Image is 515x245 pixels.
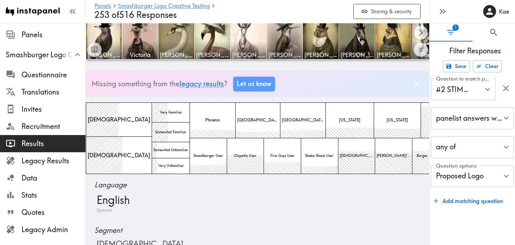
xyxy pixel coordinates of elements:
[436,162,476,170] label: Question options
[377,51,409,59] span: [PERSON_NAME]
[94,3,111,10] a: Panels
[431,194,506,208] button: Add matching question
[192,152,225,160] span: Smashburger User
[94,180,421,190] span: Language
[385,116,409,125] span: [US_STATE]
[118,3,210,10] a: Smashburger Logo Creative Testing
[86,150,152,160] span: [DEMOGRAPHIC_DATA]
[6,50,85,60] span: Smashburger Logo Creative Testing
[267,23,303,59] a: [PERSON_NAME]
[21,87,85,97] span: Translations
[431,136,514,158] div: any of
[86,23,122,59] a: [PERSON_NAME]
[158,109,183,116] span: Very Familiar
[119,10,177,20] span: 516 Responses
[375,23,411,59] a: [PERSON_NAME]
[269,152,296,160] span: Five Guys User
[436,75,492,83] label: Question to match panelists on
[21,139,85,149] span: Results
[232,152,258,160] span: Chipotle User
[411,23,447,59] a: Theon
[21,190,85,200] span: Stats
[233,77,275,91] a: Let us know
[21,70,85,80] span: Questionnaire
[232,51,265,59] span: [PERSON_NAME]
[414,43,428,57] button: Expand to show all items
[339,23,375,59] a: [PERSON_NAME]
[280,116,326,125] span: [GEOGRAPHIC_DATA]
[268,51,301,59] span: [PERSON_NAME]
[410,77,423,90] button: Dismiss banner
[180,79,224,88] a: legacy results
[304,51,337,59] span: [PERSON_NAME]
[431,165,514,187] div: Proposed Logo
[473,60,502,72] button: Clear all filters
[375,152,412,160] span: [PERSON_NAME]'s User
[122,23,158,59] a: Victoria
[231,23,267,59] a: [PERSON_NAME]
[435,46,515,56] span: Filter Responses
[430,23,472,42] button: Filter Responses
[452,24,459,31] span: 1
[482,84,493,95] button: Open
[303,23,339,59] a: [PERSON_NAME]
[21,104,85,114] span: Invites
[157,162,185,170] span: Very Unfamiliar
[88,51,121,59] span: [PERSON_NAME]
[158,23,195,59] a: [PERSON_NAME]
[21,225,85,235] span: Legacy Admin
[304,152,335,160] span: Shake Shack User
[413,51,446,59] span: Theon
[21,156,85,166] span: Legacy Results
[338,116,362,125] span: [US_STATE]
[21,121,85,131] span: Recruitment
[21,173,85,183] span: Data
[196,51,229,59] span: [PERSON_NAME]
[414,26,428,40] button: Scroll right
[160,51,193,59] span: [PERSON_NAME]
[443,60,470,72] button: Save filters
[21,30,85,40] span: Panels
[95,193,130,207] span: English
[340,51,373,59] span: [PERSON_NAME]
[499,8,509,15] h6: Kae
[236,116,280,125] span: [GEOGRAPHIC_DATA]
[489,28,499,37] span: Search
[92,79,227,89] p: Missing something from the ?
[204,116,221,125] span: Phoenix
[94,10,119,20] span: 253 of
[21,207,85,217] span: Quotes
[152,146,190,154] span: Somewhat Unfamiliar
[86,114,152,125] span: [DEMOGRAPHIC_DATA]
[195,23,231,59] a: [PERSON_NAME]
[95,207,112,214] span: Spanish
[124,51,157,59] span: Victoria
[415,152,446,160] span: Burger King User
[94,225,421,235] span: Segment
[353,4,421,19] button: Sharing & security
[338,152,375,160] span: [DEMOGRAPHIC_DATA]-Fil-A User
[154,128,188,136] span: Somewhat Familiar
[431,107,514,129] div: panelist answers with
[87,42,102,57] button: Toggle between responses and questions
